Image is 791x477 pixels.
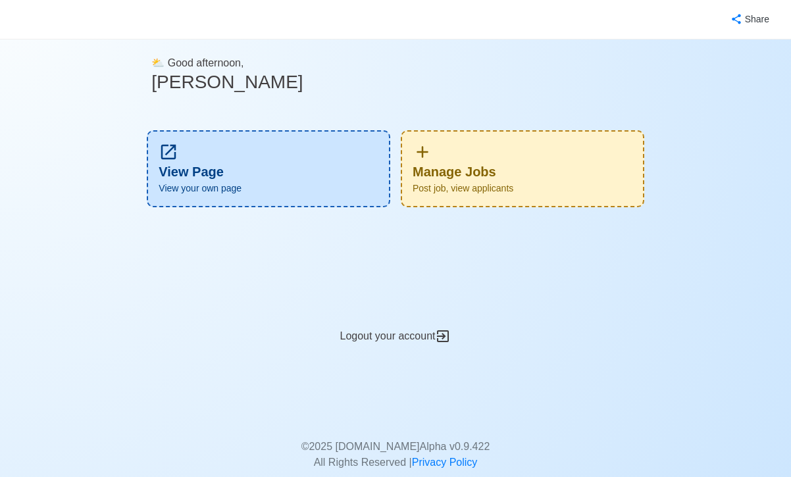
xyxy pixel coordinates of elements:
span: Post job, view applicants [413,182,632,195]
h3: [PERSON_NAME] [151,71,639,93]
a: Privacy Policy [412,457,478,468]
p: © 2025 [DOMAIN_NAME] Alpha v 0.9.422 All Rights Reserved | [151,423,639,470]
div: Manage Jobs [401,130,644,207]
img: Magsaysay [11,9,78,33]
a: Manage JobsPost job, view applicants [401,130,644,207]
div: Logout your account [141,297,649,345]
div: ⛅️ Good afternoon, [151,39,639,114]
span: View your own page [159,182,378,195]
div: View Page [147,130,390,207]
a: View PageView your own page [147,130,390,207]
button: Share [717,7,780,32]
button: Magsaysay [11,1,78,39]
